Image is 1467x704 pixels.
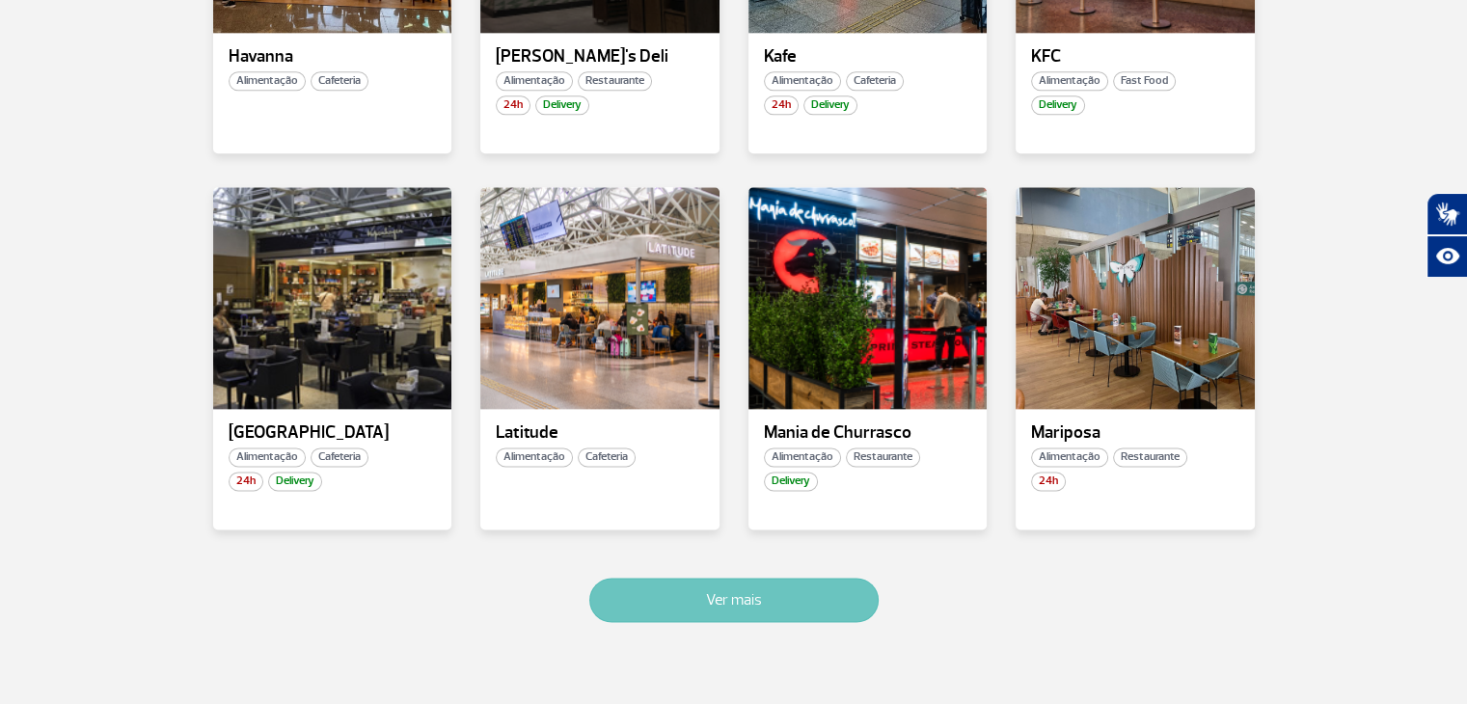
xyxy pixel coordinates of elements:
[1426,193,1467,235] button: Abrir tradutor de língua de sinais.
[578,447,636,467] span: Cafeteria
[268,472,322,491] span: Delivery
[229,47,437,67] p: Havanna
[1031,472,1066,491] span: 24h
[764,447,841,467] span: Alimentação
[229,71,306,91] span: Alimentação
[311,71,368,91] span: Cafeteria
[1031,95,1085,115] span: Delivery
[589,578,879,622] button: Ver mais
[496,71,573,91] span: Alimentação
[1031,447,1108,467] span: Alimentação
[229,447,306,467] span: Alimentação
[803,95,857,115] span: Delivery
[496,95,530,115] span: 24h
[1031,47,1239,67] p: KFC
[764,47,972,67] p: Kafe
[764,472,818,491] span: Delivery
[578,71,652,91] span: Restaurante
[1031,423,1239,443] p: Mariposa
[311,447,368,467] span: Cafeteria
[1031,71,1108,91] span: Alimentação
[1113,447,1187,467] span: Restaurante
[1113,71,1176,91] span: Fast Food
[229,472,263,491] span: 24h
[1426,193,1467,278] div: Plugin de acessibilidade da Hand Talk.
[1426,235,1467,278] button: Abrir recursos assistivos.
[764,95,799,115] span: 24h
[229,423,437,443] p: [GEOGRAPHIC_DATA]
[496,47,704,67] p: [PERSON_NAME]'s Deli
[764,423,972,443] p: Mania de Churrasco
[496,447,573,467] span: Alimentação
[846,71,904,91] span: Cafeteria
[764,71,841,91] span: Alimentação
[496,423,704,443] p: Latitude
[846,447,920,467] span: Restaurante
[535,95,589,115] span: Delivery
